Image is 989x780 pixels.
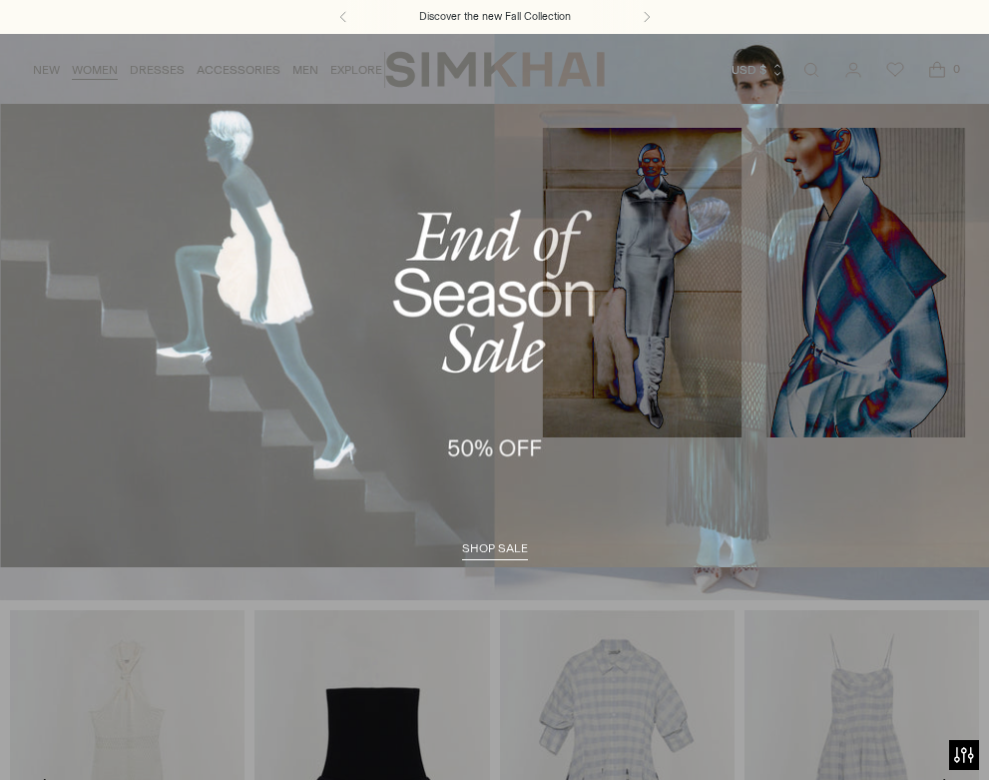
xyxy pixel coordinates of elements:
[130,48,185,92] a: DRESSES
[917,50,957,90] a: Open cart modal
[197,48,280,92] a: ACCESSORIES
[791,50,831,90] a: Open search modal
[330,48,382,92] a: EXPLORE
[292,48,318,92] a: MEN
[33,48,60,92] a: NEW
[947,60,965,78] span: 0
[732,48,784,92] button: USD $
[385,50,605,89] a: SIMKHAI
[419,9,571,25] a: Discover the new Fall Collection
[72,48,118,92] a: WOMEN
[833,50,873,90] a: Go to the account page
[875,50,915,90] a: Wishlist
